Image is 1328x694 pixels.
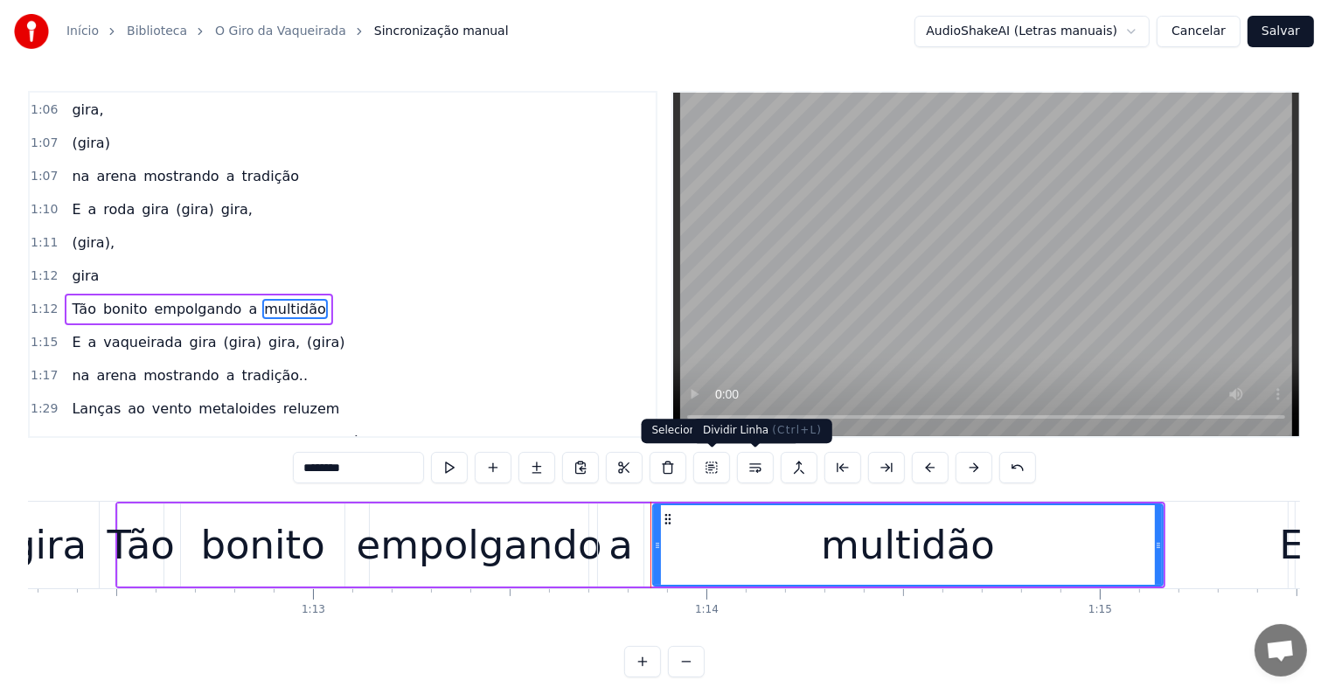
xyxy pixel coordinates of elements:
div: Bate-papo aberto [1255,624,1307,677]
div: 1:14 [695,603,719,617]
span: 1:29 [31,400,58,418]
span: Lanças [70,399,122,419]
div: 1:15 [1088,603,1112,617]
span: E [70,199,82,219]
span: sobre [210,432,252,452]
span: na [70,166,91,186]
span: 1:12 [31,301,58,318]
div: gira [10,516,87,575]
div: Selecionar linha [642,419,801,443]
span: ( Ctrl+L ) [772,424,822,436]
a: Biblioteca [127,23,187,40]
div: 1:13 [302,603,325,617]
div: multidão [821,516,995,575]
span: gira [188,332,219,352]
span: 1:07 [31,168,58,185]
span: (gira) [174,199,215,219]
div: a [608,516,633,575]
span: a [87,332,99,352]
a: Início [66,23,99,40]
span: a [225,365,237,385]
span: 1:10 [31,201,58,219]
span: o [255,432,268,452]
span: a [247,299,259,319]
span: empolgando [153,299,244,319]
span: 1:06 [31,101,58,119]
a: O Giro da Vaqueirada [215,23,346,40]
span: a [225,166,237,186]
span: meu [271,432,306,452]
span: mostrando [142,365,220,385]
span: gira, [219,199,254,219]
button: Salvar [1248,16,1314,47]
img: youka [14,14,49,49]
span: (gira) [222,332,263,352]
div: bonito [200,516,324,575]
span: na [70,365,91,385]
span: mostrando [142,166,220,186]
span: roda [101,199,136,219]
span: gira, [267,332,302,352]
span: gira [70,266,101,286]
span: 1:11 [31,234,58,252]
span: gira, [70,100,105,120]
span: 1:17 [31,367,58,385]
span: vento [150,399,194,419]
div: Dividir Linha [692,419,832,443]
span: tradição [240,166,302,186]
span: E [70,332,82,352]
span: Sincronização manual [374,23,509,40]
span: 1:12 [31,267,58,285]
span: arena [94,166,138,186]
span: (gira) [70,133,111,153]
span: brilho [100,432,143,452]
span: (gira), [70,232,116,253]
button: Cancelar [1157,16,1241,47]
span: (gira) [305,332,346,352]
span: colorido [147,432,206,452]
span: 1:15 [31,334,58,351]
span: um [70,432,96,452]
span: 1:07 [31,135,58,152]
nav: breadcrumb [66,23,509,40]
span: bonito [101,299,149,319]
span: multidão [262,299,328,319]
div: E [1279,516,1304,575]
span: tradição.. [240,365,310,385]
span: reluzem [282,399,341,419]
span: 1:31 [31,434,58,451]
span: gira [140,199,170,219]
span: ao [126,399,147,419]
span: bumbá [309,432,361,452]
span: a [87,199,99,219]
div: Tão [107,516,174,575]
span: metaloides [197,399,278,419]
span: vaqueirada [101,332,184,352]
div: empolgando [357,516,602,575]
span: Tão [70,299,98,319]
span: arena [94,365,138,385]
